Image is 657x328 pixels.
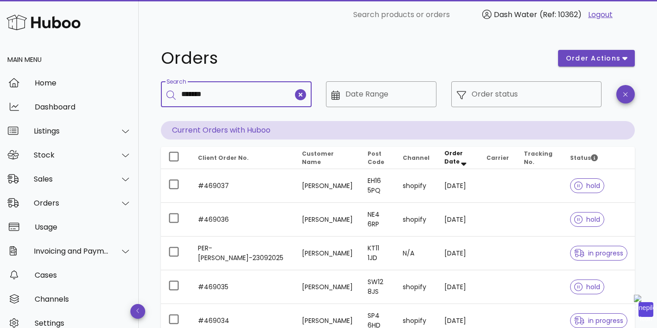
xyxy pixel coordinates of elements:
th: Client Order No. [190,147,295,169]
td: [PERSON_NAME] [295,203,361,237]
td: [PERSON_NAME] [295,169,361,203]
a: Logout [588,9,613,20]
span: Client Order No. [198,154,249,162]
span: hold [574,284,600,290]
p: Current Orders with Huboo [161,121,635,140]
div: Channels [35,295,131,304]
div: Invoicing and Payments [34,247,109,255]
span: hold [574,216,600,223]
th: Carrier [479,147,516,169]
th: Customer Name [295,147,361,169]
img: Huboo Logo [6,12,80,32]
button: order actions [558,50,635,67]
span: in progress [574,250,623,256]
span: Carrier [486,154,509,162]
td: shopify [395,270,437,304]
td: [DATE] [437,203,479,237]
div: Cases [35,271,131,279]
td: EH16 5PQ [360,169,395,203]
div: Settings [35,319,131,328]
span: Customer Name [302,150,334,166]
span: Post Code [368,150,384,166]
th: Post Code [360,147,395,169]
td: #469037 [190,169,295,203]
th: Order Date: Sorted descending. Activate to remove sorting. [437,147,479,169]
th: Status [563,147,635,169]
td: #469036 [190,203,295,237]
span: in progress [574,317,623,324]
td: KT11 1JD [360,237,395,270]
span: Channel [403,154,430,162]
td: #469035 [190,270,295,304]
td: NE4 6RP [360,203,395,237]
div: Stock [34,151,109,159]
div: Orders [34,199,109,207]
span: Dash Water [494,9,537,20]
span: hold [574,182,600,189]
td: N/A [395,237,437,270]
span: (Ref: 10362) [540,9,582,20]
h1: Orders [161,50,547,67]
div: Usage [35,223,131,231]
td: [PERSON_NAME] [295,237,361,270]
div: Home [35,79,131,87]
span: Tracking No. [524,150,553,166]
td: [DATE] [437,169,479,203]
td: PER-[PERSON_NAME]-23092025 [190,237,295,270]
div: Sales [34,175,109,183]
th: Channel [395,147,437,169]
td: SW12 8JS [360,270,395,304]
td: shopify [395,169,437,203]
span: Status [570,154,598,162]
div: Listings [34,127,109,135]
td: shopify [395,203,437,237]
label: Search [166,79,186,85]
td: [DATE] [437,237,479,270]
th: Tracking No. [516,147,563,169]
span: order actions [565,54,621,63]
td: [PERSON_NAME] [295,270,361,304]
span: Order Date [444,149,463,165]
div: Dashboard [35,103,131,111]
button: clear icon [295,89,306,100]
td: [DATE] [437,270,479,304]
